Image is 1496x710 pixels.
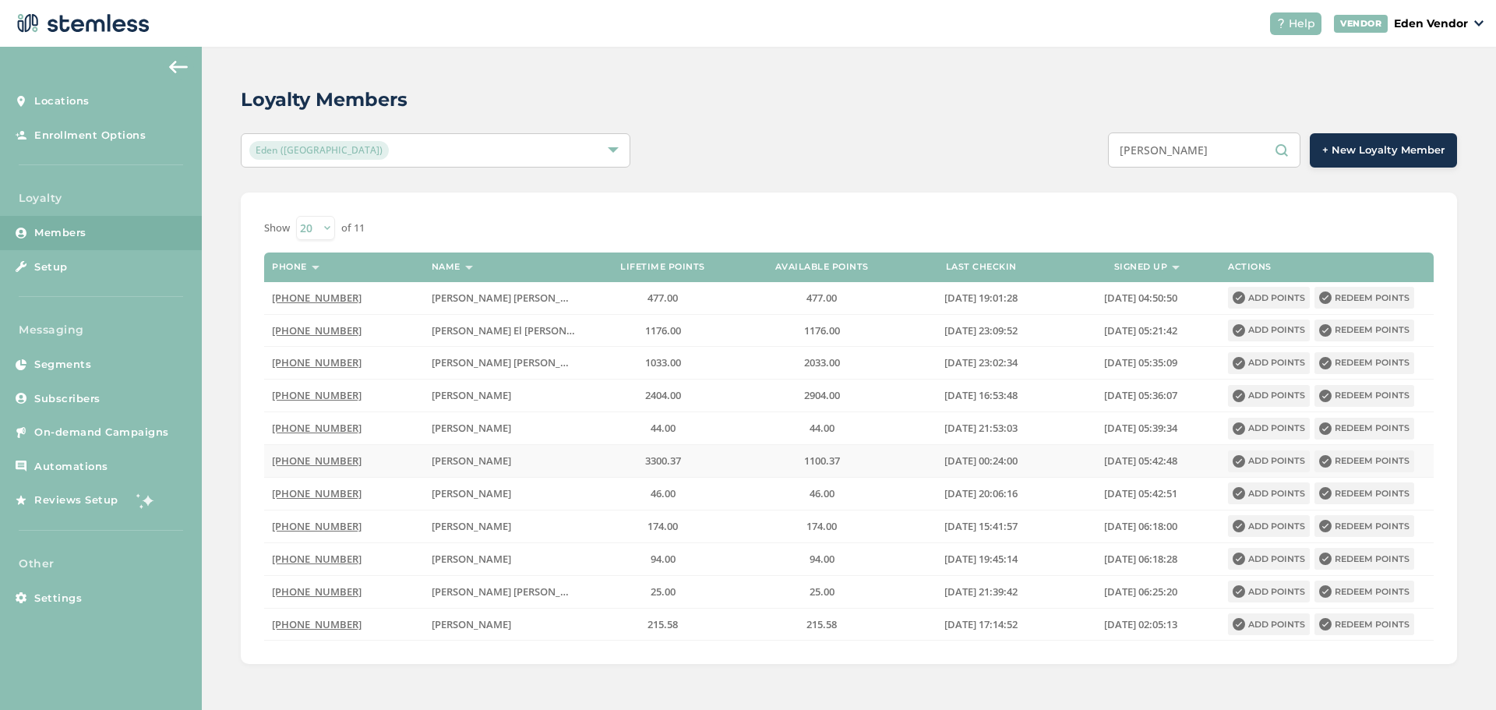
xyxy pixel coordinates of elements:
label: (405) 380-6209 [272,520,415,533]
span: [PERSON_NAME] [PERSON_NAME] [432,291,593,305]
label: (918) 399-3486 [272,291,415,305]
span: 1176.00 [804,323,840,337]
span: [PHONE_NUMBER] [272,454,362,468]
label: 174.00 [750,520,894,533]
span: [DATE] 00:24:00 [944,454,1018,468]
label: 215.58 [591,618,734,631]
span: [DATE] 06:18:28 [1104,552,1177,566]
label: 174.00 [591,520,734,533]
label: william h gordon [432,487,575,500]
span: 215.58 [647,617,678,631]
label: Available points [775,262,869,272]
label: 2024-01-22 05:42:48 [1069,454,1212,468]
img: logo-dark-0685b13c.svg [12,8,150,39]
label: 2021-06-17 16:53:48 [909,389,1053,402]
span: 174.00 [806,519,837,533]
span: 477.00 [806,291,837,305]
img: icon-sort-1e1d7615.svg [465,266,473,270]
label: chance gordon [432,389,575,402]
img: icon-arrow-back-accent-c549486e.svg [169,61,188,73]
span: 3300.37 [645,454,681,468]
label: 25.00 [750,585,894,599]
label: 2024-01-22 05:36:07 [1069,389,1212,402]
span: Reviews Setup [34,493,118,508]
span: 2904.00 [804,388,840,402]
label: 2023-03-06 00:24:00 [909,454,1053,468]
input: Search [1108,132,1300,168]
span: [PERSON_NAME] [432,617,511,631]
p: Eden Vendor [1394,16,1468,32]
span: [PERSON_NAME] [432,519,511,533]
span: 46.00 [651,486,676,500]
label: (918) 650-2722 [272,553,415,566]
label: 2020-09-30 20:06:16 [909,487,1053,500]
span: [DATE] 21:53:03 [944,421,1018,435]
label: 2025-05-01 17:14:52 [909,618,1053,631]
span: + New Loyalty Member [1322,143,1445,158]
span: 1100.37 [804,454,840,468]
button: Add points [1228,385,1310,407]
label: (423) 285-4687 [272,389,415,402]
img: icon_down-arrow-small-66adaf34.svg [1474,20,1484,26]
span: Help [1289,16,1315,32]
span: [PERSON_NAME] [432,486,511,500]
label: MEGAN NICOLE GORDON [432,585,575,599]
button: Redeem points [1314,450,1414,472]
button: Add points [1228,320,1310,341]
button: Add points [1228,581,1310,602]
span: [DATE] 17:14:52 [944,617,1018,631]
button: Redeem points [1314,515,1414,537]
span: Automations [34,459,108,475]
label: Last checkin [946,262,1017,272]
label: clara bernice gordon [432,422,575,435]
span: [DATE] 19:01:28 [944,291,1018,305]
label: 1033.00 [591,356,734,369]
label: 46.00 [591,487,734,500]
span: [DATE] 23:09:52 [944,323,1018,337]
span: [PHONE_NUMBER] [272,355,362,369]
button: Redeem points [1314,287,1414,309]
label: GORDON RAY DAVIS [432,553,575,566]
label: 2024-01-22 06:18:00 [1069,520,1212,533]
span: On-demand Campaigns [34,425,169,440]
span: [DATE] 23:02:34 [944,355,1018,369]
button: Add points [1228,482,1310,504]
button: Add points [1228,613,1310,635]
span: [PHONE_NUMBER] [272,552,362,566]
span: [DATE] 05:35:09 [1104,355,1177,369]
label: 44.00 [591,422,734,435]
span: 94.00 [651,552,676,566]
label: 2024-01-22 06:18:28 [1069,553,1212,566]
label: 46.00 [750,487,894,500]
label: Show [264,221,290,236]
span: 25.00 [651,585,676,599]
span: Locations [34,94,90,109]
span: [DATE] 06:25:20 [1104,585,1177,599]
label: 2024-01-22 05:21:42 [1069,324,1212,337]
label: 2022-04-18 15:41:57 [909,520,1053,533]
label: 44.00 [750,422,894,435]
span: [PHONE_NUMBER] [272,585,362,599]
button: Add points [1228,352,1310,374]
label: 2022-10-17 23:09:52 [909,324,1053,337]
button: Add points [1228,548,1310,570]
img: icon-help-white-03924b79.svg [1276,19,1286,28]
label: JAMES QUINTON GORDON [432,520,575,533]
label: (918) 758-6474 [272,487,415,500]
label: Chance Gregory Justin [432,618,575,631]
img: glitter-stars-b7820f95.gif [130,485,161,516]
span: Segments [34,357,91,373]
img: icon-sort-1e1d7615.svg [312,266,319,270]
span: [DATE] 05:39:34 [1104,421,1177,435]
span: 174.00 [647,519,678,533]
span: 477.00 [647,291,678,305]
img: icon-sort-1e1d7615.svg [1172,266,1180,270]
span: 94.00 [810,552,834,566]
label: 94.00 [591,553,734,566]
button: Add points [1228,418,1310,440]
span: [PERSON_NAME] El [PERSON_NAME] [432,323,604,337]
label: 2021-04-08 23:02:34 [909,356,1053,369]
label: (918) 360-3388 [272,422,415,435]
iframe: Chat Widget [1418,635,1496,710]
